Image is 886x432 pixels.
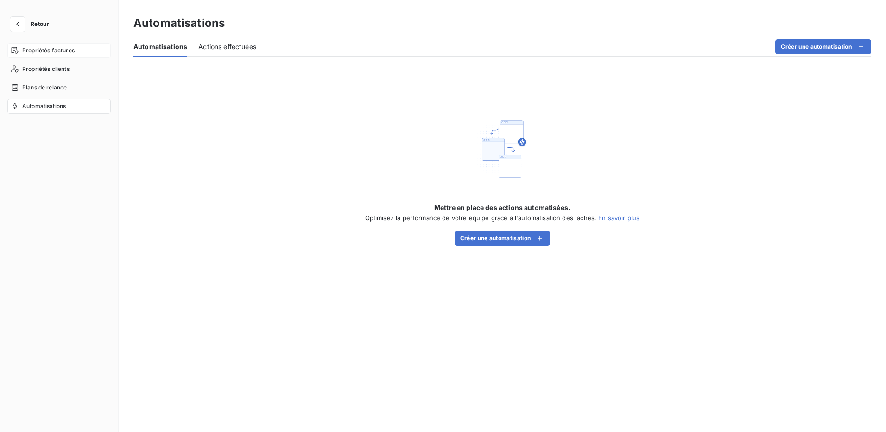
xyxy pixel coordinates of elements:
button: Créer une automatisation [455,231,551,246]
a: Automatisations [7,99,111,114]
button: Créer une automatisation [775,39,871,54]
a: En savoir plus [598,214,639,222]
span: Propriétés factures [22,46,75,55]
span: Retour [31,21,49,27]
a: Propriétés factures [7,43,111,58]
span: Automatisations [133,42,187,51]
span: Mettre en place des actions automatisées. [434,203,570,212]
span: Automatisations [22,102,66,110]
a: Plans de relance [7,80,111,95]
span: Actions effectuées [198,42,256,51]
h3: Automatisations [133,15,225,32]
button: Retour [7,17,57,32]
iframe: Intercom live chat [854,400,877,423]
span: Propriétés clients [22,65,70,73]
span: Plans de relance [22,83,67,92]
a: Propriétés clients [7,62,111,76]
img: Empty state [473,119,532,179]
span: Optimisez la performance de votre équipe grâce à l'automatisation des tâches. [365,214,597,222]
